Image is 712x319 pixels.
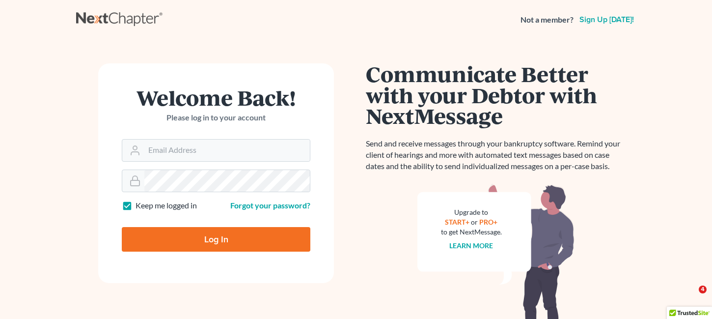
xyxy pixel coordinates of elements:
h1: Welcome Back! [122,87,310,108]
iframe: Intercom live chat [679,286,702,309]
a: PRO+ [480,218,498,226]
a: START+ [445,218,470,226]
span: 4 [699,286,707,293]
h1: Communicate Better with your Debtor with NextMessage [366,63,626,126]
p: Please log in to your account [122,112,310,123]
span: or [471,218,478,226]
label: Keep me logged in [136,200,197,211]
strong: Not a member? [520,14,574,26]
div: to get NextMessage. [441,227,502,237]
a: Forgot your password? [230,201,310,210]
a: Sign up [DATE]! [577,16,636,24]
input: Log In [122,227,310,252]
a: Learn more [450,241,493,250]
p: Send and receive messages through your bankruptcy software. Remind your client of hearings and mo... [366,138,626,172]
input: Email Address [144,140,310,161]
div: Upgrade to [441,207,502,217]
